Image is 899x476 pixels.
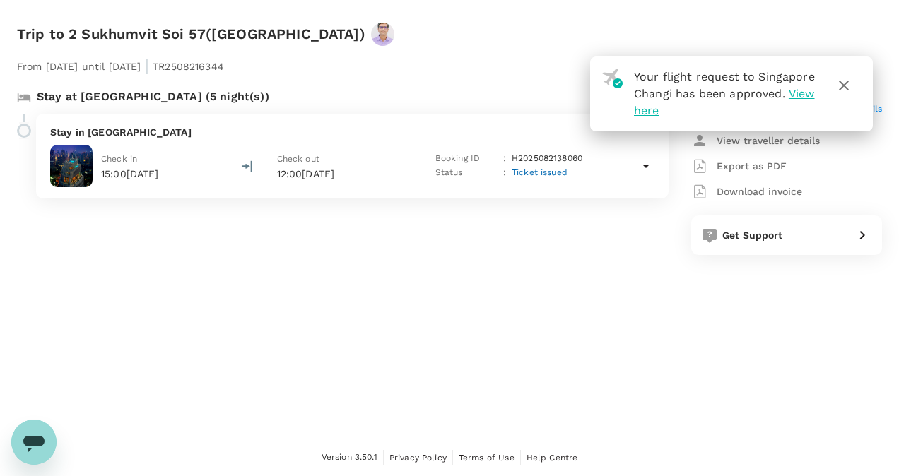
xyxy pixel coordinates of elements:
[717,184,802,198] p: Download invoice
[527,450,578,465] a: Help Centre
[717,159,787,173] p: Export as PDF
[17,52,224,77] p: From [DATE] until [DATE] TR2508216344
[691,179,802,204] button: Download invoice
[11,420,57,465] iframe: Button to launch messaging window
[503,166,506,180] p: :
[527,453,578,463] span: Help Centre
[512,152,582,166] p: H2025082138060
[101,154,137,164] span: Check in
[37,88,269,105] p: Stay at [GEOGRAPHIC_DATA] (5 night(s))
[145,56,149,76] span: |
[634,70,815,100] span: Your flight request to Singapore Changi has been approved.
[459,450,515,465] a: Terms of Use
[277,167,411,181] p: 12:00[DATE]
[389,453,447,463] span: Privacy Policy
[602,69,623,88] img: flight-approved
[722,230,783,241] span: Get Support
[389,450,447,465] a: Privacy Policy
[322,451,377,465] span: Version 3.50.1
[459,453,515,463] span: Terms of Use
[717,133,820,148] p: View traveller details
[503,152,506,166] p: :
[50,145,93,187] img: Bangkok Marriott Hotel Sukhumvit
[435,166,498,180] p: Status
[277,154,319,164] span: Check out
[435,152,498,166] p: Booking ID
[101,167,159,181] p: 15:00[DATE]
[371,23,394,46] img: avatar-685cb8fd9b6fd.jpeg
[512,167,568,177] span: Ticket issued
[691,153,787,179] button: Export as PDF
[691,128,820,153] button: View traveller details
[50,125,654,139] p: Stay in [GEOGRAPHIC_DATA]
[17,23,365,45] h6: Trip to 2 Sukhumvit Soi 57([GEOGRAPHIC_DATA])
